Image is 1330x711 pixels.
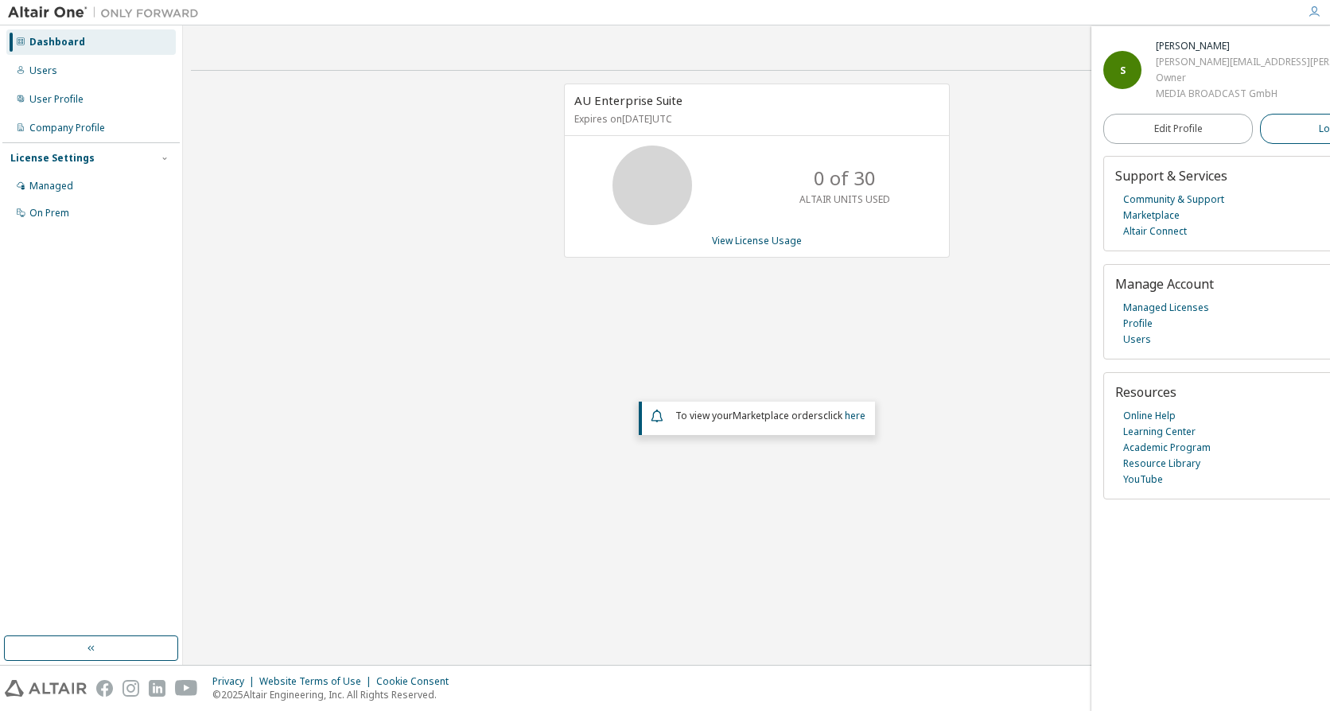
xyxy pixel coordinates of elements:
[1154,122,1203,135] span: Edit Profile
[122,680,139,697] img: instagram.svg
[1123,208,1180,223] a: Marketplace
[814,165,876,192] p: 0 of 30
[29,64,57,77] div: Users
[1123,316,1153,332] a: Profile
[1115,167,1227,185] span: Support & Services
[1120,64,1126,77] span: S
[212,688,458,701] p: © 2025 Altair Engineering, Inc. All Rights Reserved.
[1123,332,1151,348] a: Users
[712,234,802,247] a: View License Usage
[1115,275,1214,293] span: Manage Account
[8,5,207,21] img: Altair One
[29,36,85,49] div: Dashboard
[675,409,865,422] span: To view your click
[1123,223,1187,239] a: Altair Connect
[1123,456,1200,472] a: Resource Library
[574,112,935,126] p: Expires on [DATE] UTC
[175,680,198,697] img: youtube.svg
[29,122,105,134] div: Company Profile
[5,680,87,697] img: altair_logo.svg
[149,680,165,697] img: linkedin.svg
[1123,424,1196,440] a: Learning Center
[1123,440,1211,456] a: Academic Program
[1115,383,1176,401] span: Resources
[1103,114,1253,144] a: Edit Profile
[29,207,69,220] div: On Prem
[1123,300,1209,316] a: Managed Licenses
[376,675,458,688] div: Cookie Consent
[799,192,890,206] p: ALTAIR UNITS USED
[29,180,73,192] div: Managed
[1123,408,1176,424] a: Online Help
[10,152,95,165] div: License Settings
[259,675,376,688] div: Website Terms of Use
[96,680,113,697] img: facebook.svg
[574,92,682,108] span: AU Enterprise Suite
[733,409,823,422] em: Marketplace orders
[1123,192,1224,208] a: Community & Support
[1123,472,1163,488] a: YouTube
[212,675,259,688] div: Privacy
[29,93,84,106] div: User Profile
[845,409,865,422] a: here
